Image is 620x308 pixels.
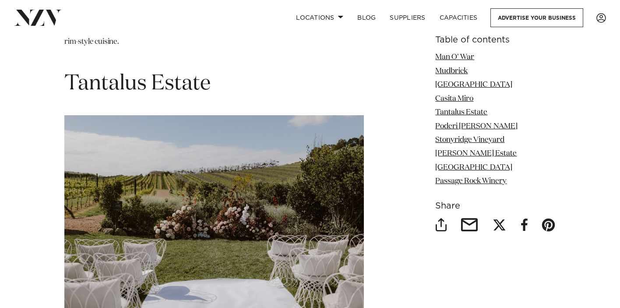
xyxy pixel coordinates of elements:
[350,8,383,27] a: BLOG
[435,35,556,45] h6: Table of contents
[435,136,504,144] a: Stonyridge Vineyard
[435,122,518,130] a: Poderi [PERSON_NAME]
[435,150,517,157] a: [PERSON_NAME] Estate
[435,109,487,116] a: Tantalus Estate
[435,95,473,102] a: Casita Miro
[64,73,211,94] span: Tantalus Estate
[435,177,507,185] a: Passage Rock Winery
[435,53,474,61] a: Man O' War
[435,164,512,171] a: [GEOGRAPHIC_DATA]
[435,67,468,74] a: Mudbrick
[14,10,62,25] img: nzv-logo.png
[433,8,485,27] a: Capacities
[490,8,583,27] a: Advertise your business
[383,8,432,27] a: SUPPLIERS
[435,201,556,210] h6: Share
[289,8,350,27] a: Locations
[435,81,512,89] a: [GEOGRAPHIC_DATA]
